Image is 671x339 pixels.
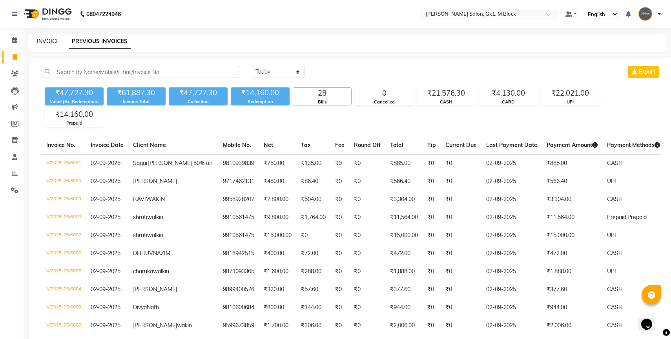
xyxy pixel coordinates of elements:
span: wakin [177,322,192,329]
td: 02-09-2025 [481,227,542,245]
div: CASH [417,99,475,105]
div: ₹14,160.00 [45,109,103,120]
span: UPI [607,232,616,239]
td: ₹11,564.00 [542,208,602,227]
td: 9599673859 [218,317,259,335]
td: V/2025-26/6082 [42,317,86,335]
span: Tip [427,141,436,149]
span: Mobile No. [223,141,251,149]
span: Prepaid [627,214,647,221]
span: CASH [607,196,623,203]
td: ₹472.00 [385,245,423,263]
td: ₹288.00 [296,263,330,281]
td: V/2025-26/6084 [42,281,86,299]
span: charuka [133,268,153,275]
td: ₹1,600.00 [259,263,296,281]
span: CASH [607,322,623,329]
span: Total [390,141,403,149]
td: ₹0 [349,208,385,227]
div: ₹21,576.30 [417,88,475,99]
td: ₹0 [296,227,330,245]
td: ₹1,888.00 [542,263,602,281]
span: 02-09-2025 [91,304,120,311]
td: ₹0 [330,299,349,317]
td: ₹15,000.00 [542,227,602,245]
span: [PERSON_NAME] [133,178,177,185]
td: ₹885.00 [385,154,423,172]
td: 9810600684 [218,299,259,317]
td: 02-09-2025 [481,245,542,263]
td: ₹0 [441,263,481,281]
td: ₹0 [349,245,385,263]
span: Prepaid, [607,214,627,221]
span: CASH [607,160,623,167]
div: Prepaid [45,120,103,127]
div: Redemption [231,98,290,105]
span: Export [639,68,655,75]
span: Payment Methods [607,141,660,149]
span: UPI [607,268,616,275]
td: ₹9,800.00 [259,208,296,227]
td: ₹1,888.00 [385,263,423,281]
span: 02-09-2025 [91,322,120,329]
td: ₹144.00 [296,299,330,317]
td: 9810939839 [218,154,259,172]
td: ₹944.00 [385,299,423,317]
span: 02-09-2025 [91,286,120,293]
div: Bills [293,99,351,105]
button: Export [628,66,659,78]
td: ₹0 [441,190,481,208]
td: ₹0 [441,208,481,227]
td: ₹0 [349,227,385,245]
td: ₹750.00 [259,154,296,172]
td: ₹1,700.00 [259,317,296,335]
td: ₹0 [330,245,349,263]
td: ₹0 [349,317,385,335]
span: walkin [153,268,169,275]
span: 02-09-2025 [91,160,120,167]
td: ₹0 [423,317,441,335]
span: walkin [147,214,163,221]
td: V/2025-26/6087 [42,227,86,245]
td: ₹0 [330,154,349,172]
span: shruti [133,214,147,221]
td: 02-09-2025 [481,172,542,190]
td: ₹11,564.00 [385,208,423,227]
td: 9818942515 [218,245,259,263]
div: ₹14,160.00 [231,87,290,98]
span: Divya [133,304,147,311]
span: Last Payment Date [486,141,537,149]
td: ₹0 [423,208,441,227]
div: ₹47,727.30 [45,87,104,98]
td: ₹0 [441,317,481,335]
div: Cancelled [355,99,413,105]
td: ₹566.40 [542,172,602,190]
div: 28 [293,88,351,99]
td: ₹0 [349,154,385,172]
td: ₹3,304.00 [385,190,423,208]
span: 02-09-2025 [91,196,120,203]
td: ₹0 [349,281,385,299]
div: Invoice Total [107,98,166,105]
span: Current Due [445,141,477,149]
td: ₹0 [441,245,481,263]
span: 02-09-2025 [91,268,120,275]
td: ₹0 [441,172,481,190]
td: 9717462131 [218,172,259,190]
td: ₹72.00 [296,245,330,263]
div: 0 [355,88,413,99]
span: [PERSON_NAME] [133,322,177,329]
td: ₹377.60 [542,281,602,299]
td: V/2025-26/6090 [42,172,86,190]
span: 02-09-2025 [91,178,120,185]
td: ₹0 [441,281,481,299]
td: ₹472.00 [542,245,602,263]
span: Invoice No. [46,141,75,149]
span: Fee [335,141,345,149]
td: ₹57.60 [296,281,330,299]
span: 02-09-2025 [91,214,120,221]
td: ₹320.00 [259,281,296,299]
td: ₹0 [423,172,441,190]
td: ₹944.00 [542,299,602,317]
a: INVOICE [37,38,59,45]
